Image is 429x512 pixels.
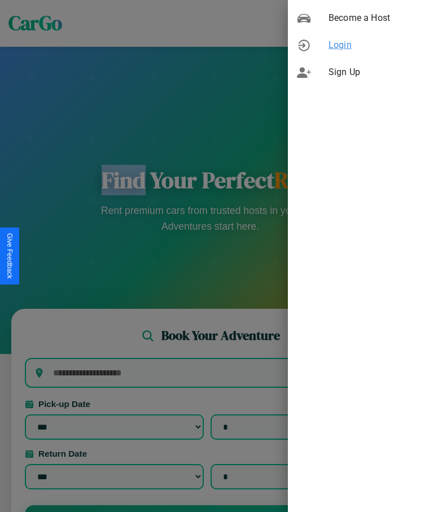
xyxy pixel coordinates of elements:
[329,11,420,25] span: Become a Host
[329,65,420,79] span: Sign Up
[288,32,429,59] div: Login
[6,233,14,279] div: Give Feedback
[288,5,429,32] div: Become a Host
[288,59,429,86] div: Sign Up
[329,38,420,52] span: Login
